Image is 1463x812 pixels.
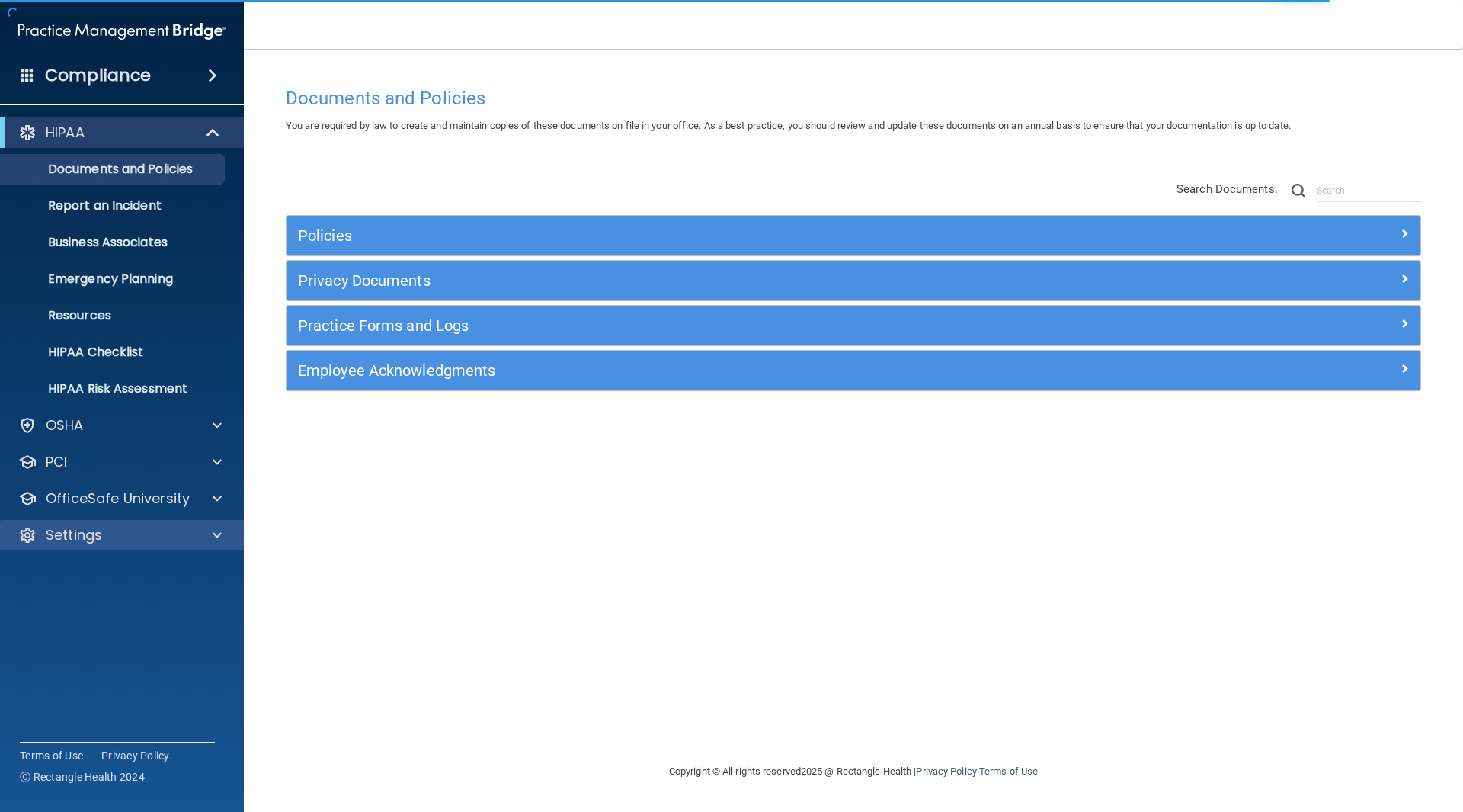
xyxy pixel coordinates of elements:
p: Emergency Planning [10,271,218,287]
input: Search [1317,179,1421,202]
a: Privacy Documents [298,268,1409,293]
a: OfficeSafe University [18,489,222,508]
a: Employee Acknowledgments [298,358,1409,383]
p: HIPAA [46,124,85,142]
p: Resources [10,308,218,323]
a: Privacy Policy [916,765,976,777]
img: ic-search.3b580494.png [1292,184,1305,197]
a: OSHA [18,416,222,435]
span: Search Documents: [1176,182,1278,196]
p: PCI [46,453,67,471]
a: PCI [18,453,222,471]
p: OfficeSafe University [46,489,190,508]
p: Business Associates [10,235,218,250]
img: PMB logo [18,16,226,47]
p: Settings [46,526,102,544]
p: HIPAA Checklist [10,345,218,360]
a: Terms of Use [20,748,83,763]
span: You are required by law to create and maintain copies of these documents on file in your office. ... [286,120,1291,131]
a: Practice Forms and Logs [298,313,1409,338]
p: Report an Incident [10,198,218,213]
h5: Policies [298,227,1125,244]
a: Terms of Use [979,765,1038,777]
div: Copyright © All rights reserved 2025 @ Rectangle Health | | [575,747,1132,796]
p: OSHA [46,416,84,435]
p: HIPAA Risk Assessment [10,381,218,396]
h4: Compliance [45,65,151,86]
a: Settings [18,526,222,544]
p: Documents and Policies [10,162,218,177]
span: Ⓒ Rectangle Health 2024 [20,769,145,785]
a: HIPAA [18,124,221,142]
h5: Employee Acknowledgments [298,362,1125,379]
a: Policies [298,223,1409,248]
h5: Privacy Documents [298,272,1125,289]
a: Privacy Policy [101,748,170,763]
h4: Documents and Policies [286,88,1421,108]
h5: Practice Forms and Logs [298,317,1125,334]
